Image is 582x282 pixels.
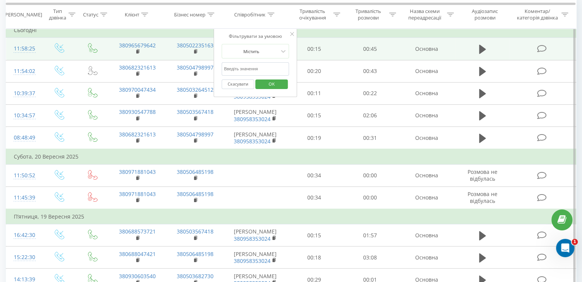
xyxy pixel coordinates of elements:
div: Клієнт [125,11,139,18]
a: 380958353024 [234,138,271,145]
a: 380958353024 [234,115,271,123]
td: 02:06 [342,104,398,126]
td: 00:00 [342,164,398,186]
td: Основна [398,246,455,269]
a: 380506485198 [177,190,214,198]
div: Тип дзвінка [48,8,66,21]
td: Основна [398,38,455,60]
td: П’ятниця, 19 Вересня 2025 [6,209,576,224]
td: Сьогодні [6,23,576,38]
td: 00:43 [342,60,398,82]
td: Основна [398,164,455,186]
a: 380682321613 [119,131,156,138]
div: Назва схеми переадресації [405,8,445,21]
td: 00:11 [287,82,342,104]
a: 380958353024 [234,235,271,242]
a: 380503567418 [177,228,214,235]
td: 00:18 [287,246,342,269]
div: Статус [83,11,98,18]
td: [PERSON_NAME] [224,224,287,246]
a: 380970047434 [119,86,156,93]
a: 380503264512 [177,86,214,93]
div: 16:42:30 [14,228,34,243]
div: Тривалість розмови [349,8,387,21]
td: Основна [398,82,455,104]
td: Основна [398,186,455,209]
div: Бізнес номер [174,11,205,18]
div: 11:54:02 [14,64,34,79]
div: 11:58:25 [14,41,34,56]
td: 00:19 [287,127,342,149]
div: 08:48:49 [14,130,34,145]
a: 380506485198 [177,250,214,258]
span: OK [261,78,282,90]
td: Основна [398,127,455,149]
td: 00:34 [287,186,342,209]
div: Тривалість очікування [293,8,332,21]
div: 10:39:37 [14,86,34,101]
span: Розмова не відбулась [468,190,497,204]
td: Основна [398,104,455,126]
span: 1 [572,239,578,245]
td: [PERSON_NAME] [224,104,287,126]
div: 10:34:57 [14,108,34,123]
a: 380688573721 [119,228,156,235]
td: Основна [398,60,455,82]
td: [PERSON_NAME] [224,127,287,149]
a: 380688047421 [119,250,156,258]
td: 00:15 [287,38,342,60]
td: 00:15 [287,224,342,246]
input: Введіть значення [222,62,289,76]
a: 380502235163 [177,42,214,49]
a: 380958353024 [234,257,271,264]
a: 380930603540 [119,272,156,280]
div: Співробітник [234,11,266,18]
td: 01:57 [342,224,398,246]
a: 380504798997 [177,64,214,71]
td: 00:22 [342,82,398,104]
a: 380971881043 [119,190,156,198]
div: 11:45:39 [14,190,34,205]
div: 11:50:52 [14,168,34,183]
td: 00:31 [342,127,398,149]
td: 00:34 [287,164,342,186]
td: 00:45 [342,38,398,60]
a: 380503682730 [177,272,214,280]
td: 00:15 [287,104,342,126]
td: [PERSON_NAME] [224,246,287,269]
td: 00:00 [342,186,398,209]
a: 380965679642 [119,42,156,49]
a: 380682321613 [119,64,156,71]
a: 380971881043 [119,168,156,175]
button: OK [255,79,288,89]
a: 380503567418 [177,108,214,115]
td: Основна [398,224,455,246]
a: 380930547788 [119,108,156,115]
td: 00:20 [287,60,342,82]
div: 15:22:30 [14,250,34,265]
button: Скасувати [222,79,254,89]
td: Субота, 20 Вересня 2025 [6,149,576,164]
span: Розмова не відбулась [468,168,497,182]
div: [PERSON_NAME] [3,11,42,18]
div: Фільтрувати за умовою [222,32,289,40]
div: Аудіозапис розмови [463,8,507,21]
iframe: Intercom live chat [556,239,574,257]
div: Коментар/категорія дзвінка [515,8,559,21]
a: 380506485198 [177,168,214,175]
td: 03:08 [342,246,398,269]
a: 380504798997 [177,131,214,138]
